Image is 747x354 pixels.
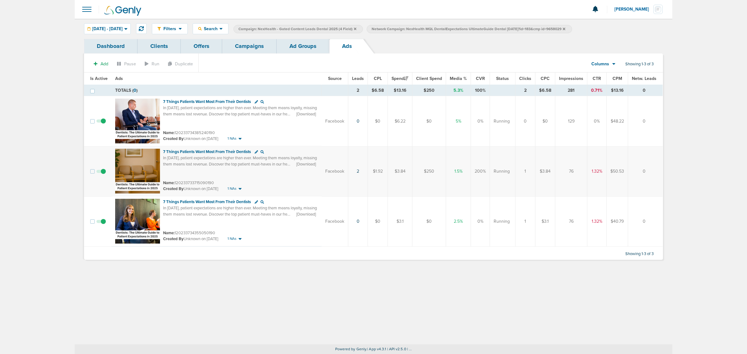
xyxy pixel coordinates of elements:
small: 120233734355050190 [163,231,215,235]
td: $6.58 [535,85,555,96]
button: Add [90,59,112,68]
span: Search [202,26,219,31]
a: 0 [357,219,359,224]
span: Clicks [519,76,531,81]
img: Ad image [115,149,160,193]
span: Ads [115,76,123,81]
td: 0.71% [587,85,607,96]
td: Facebook [322,146,348,196]
img: Genly [104,6,141,16]
td: 2 [515,85,535,96]
span: Leads [352,76,364,81]
span: 0 [134,88,136,93]
a: 0 [357,119,359,124]
td: $40.79 [607,196,628,247]
span: Netw. Leads [632,76,656,81]
span: In [DATE], patient expectations are higher than ever. Meeting them means loyalty, missing them me... [163,156,317,173]
span: Client Spend [416,76,442,81]
span: CVR [476,76,485,81]
img: Ad image [115,199,160,244]
td: $50.53 [607,146,628,196]
span: Impressions [559,76,583,81]
span: [Download] [296,111,316,117]
span: Name: [163,231,175,235]
td: 0 [628,96,663,147]
a: Clients [138,39,181,54]
a: Dashboard [84,39,138,54]
td: 1 [515,196,535,247]
td: $0 [412,96,446,147]
span: Spend [392,76,408,81]
td: 0% [587,96,607,147]
td: 0 [628,85,663,96]
td: 76 [555,196,587,247]
span: In [DATE], patient expectations are higher than ever. Meeting them means loyalty, missing them me... [163,206,317,223]
td: 200% [471,146,490,196]
td: $3.1 [535,196,555,247]
td: $13.16 [388,85,412,96]
td: 100% [471,85,490,96]
td: 1.32% [587,196,607,247]
a: Offers [181,39,222,54]
span: Name: [163,130,175,135]
span: [PERSON_NAME] [614,7,653,12]
td: 129 [555,96,587,147]
span: CTR [593,76,601,81]
td: $0 [535,96,555,147]
span: Showing 1-3 of 3 [625,251,654,257]
span: Campaign: NexHealth - Gated Content Leads Dental 2025 (4 Field) [238,26,356,32]
span: Created By [163,136,184,141]
span: Media % [450,76,467,81]
td: $250 [412,146,446,196]
td: $0 [368,96,388,147]
td: 2 [348,85,368,96]
span: Network Campaign: NexHealth MQL DentalExpectations UltimateGuide Dental [DATE]?id=183&cmp id=9658029 [372,26,565,32]
td: 1 [515,146,535,196]
span: 7 Things Patients Want Most From Their Dentists [163,199,251,204]
span: Running [494,168,510,175]
span: [Download] [296,161,316,167]
span: [Download] [296,212,316,217]
td: Facebook [322,196,348,247]
a: Campaigns [222,39,277,54]
small: 120233733715090190 [163,180,214,185]
td: $6.58 [368,85,388,96]
td: 1.32% [587,146,607,196]
span: | API v2.5.0 [387,347,406,351]
td: $3.84 [535,146,555,196]
td: 0% [471,96,490,147]
span: Created By [163,186,184,191]
td: 5% [446,96,471,147]
span: [DATE] - [DATE] [92,27,123,31]
span: Add [101,61,108,67]
td: $0 [368,196,388,247]
td: 2.5% [446,196,471,247]
span: | ... [407,347,412,351]
td: 5.3% [446,85,471,96]
span: 1 NAs [228,236,237,241]
span: 7 Things Patients Want Most From Their Dentists [163,149,251,154]
img: Ad image [115,99,160,143]
td: Facebook [322,96,348,147]
td: 281 [555,85,587,96]
span: Running [494,218,510,225]
span: 7 Things Patients Want Most From Their Dentists [163,99,251,104]
span: In [DATE], patient expectations are higher than ever. Meeting them means loyalty, missing them me... [163,105,317,123]
small: Unknown on [DATE] [163,186,218,192]
span: CPL [374,76,382,81]
td: 0 [628,196,663,247]
small: Unknown on [DATE] [163,136,218,142]
small: 120233734385240190 [163,130,215,135]
span: 1 NAs [228,136,237,141]
span: CPM [613,76,622,81]
td: 0 [515,96,535,147]
span: | App v4.3.1 [367,347,386,351]
span: Name: [163,180,175,185]
span: CPC [541,76,550,81]
span: Created By [163,236,184,241]
a: Ad Groups [277,39,329,54]
span: Source [328,76,342,81]
td: $6.22 [388,96,412,147]
span: Columns [591,61,609,67]
td: $3.84 [388,146,412,196]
